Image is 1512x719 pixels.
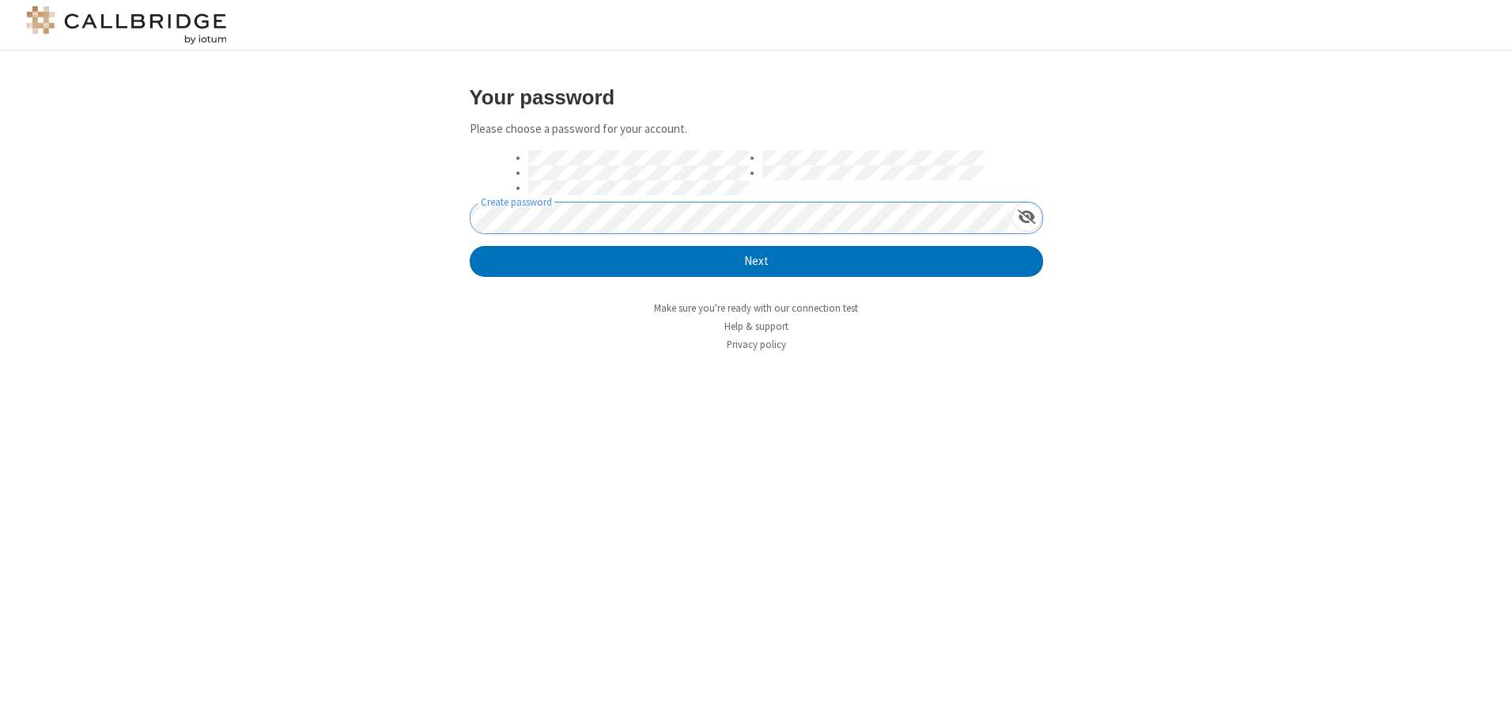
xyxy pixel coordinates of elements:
a: Help & support [724,320,788,333]
input: Create password [471,202,1011,233]
div: Show password [1011,202,1042,232]
button: Next [470,246,1043,278]
h3: Your password [470,86,1043,108]
a: Make sure you're ready with our connection test [654,301,858,315]
a: Privacy policy [727,338,786,351]
p: Please choose a password for your account. [470,120,1043,138]
img: logo@2x.png [24,6,229,44]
